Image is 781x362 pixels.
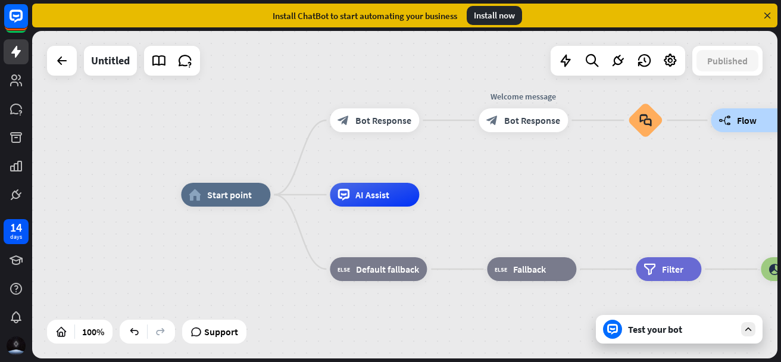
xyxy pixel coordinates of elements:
[10,222,22,233] div: 14
[486,114,498,126] i: block_bot_response
[513,263,546,275] span: Fallback
[10,233,22,241] div: days
[10,5,45,40] button: Open LiveChat chat widget
[504,114,560,126] span: Bot Response
[495,263,507,275] i: block_fallback
[207,189,252,201] span: Start point
[355,114,411,126] span: Bot Response
[91,46,130,76] div: Untitled
[355,189,389,201] span: AI Assist
[4,219,29,244] a: 14 days
[470,90,577,102] div: Welcome message
[696,50,758,71] button: Published
[662,263,683,275] span: Filter
[338,114,349,126] i: block_bot_response
[768,263,780,275] i: block_add_to_segment
[273,10,457,21] div: Install ChatBot to start automating your business
[356,263,419,275] span: Default fallback
[189,189,201,201] i: home_2
[204,322,238,341] span: Support
[79,322,108,341] div: 100%
[628,323,735,335] div: Test your bot
[639,114,652,127] i: block_faq
[643,263,656,275] i: filter
[737,114,757,126] span: Flow
[467,6,522,25] div: Install now
[338,263,350,275] i: block_fallback
[718,114,731,126] i: builder_tree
